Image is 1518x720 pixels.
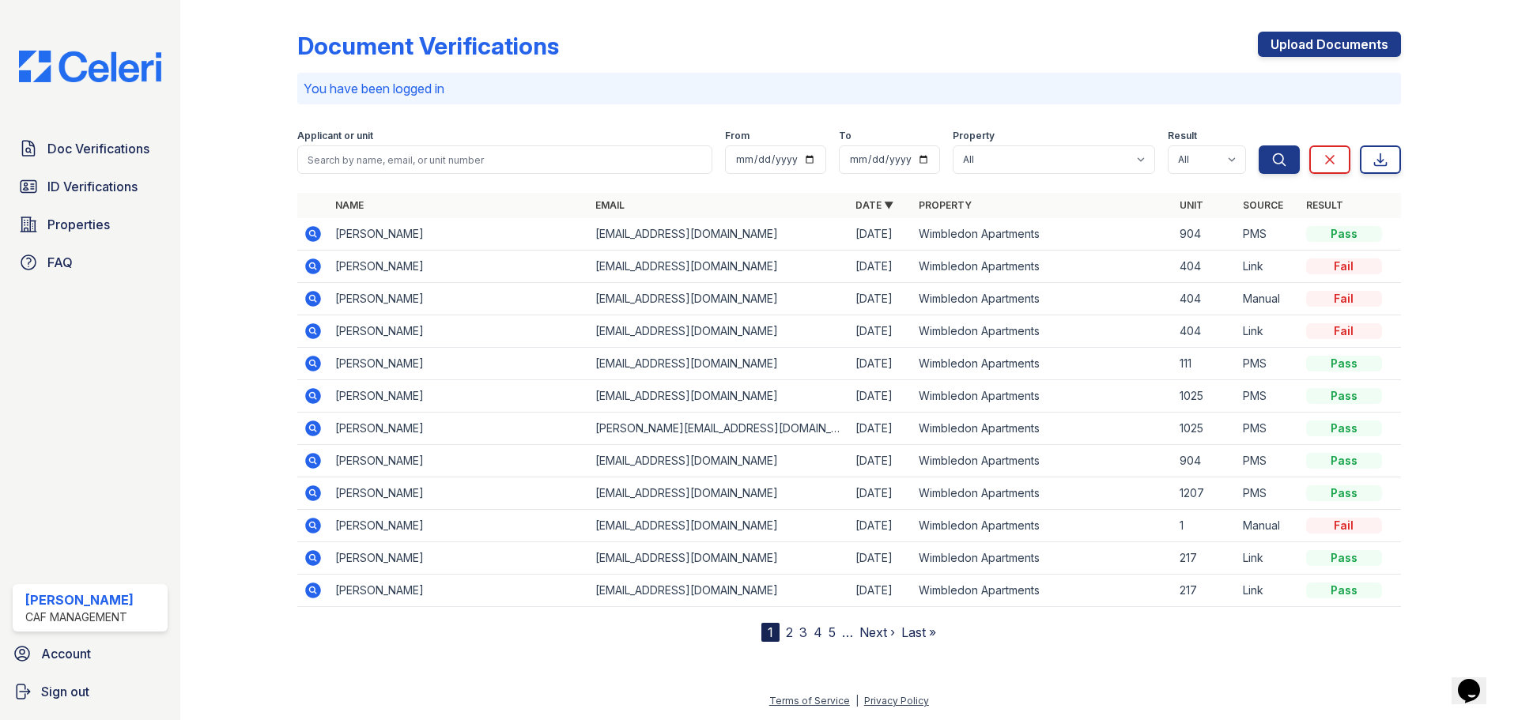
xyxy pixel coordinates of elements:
[589,380,849,413] td: [EMAIL_ADDRESS][DOMAIN_NAME]
[6,51,174,82] img: CE_Logo_Blue-a8612792a0a2168367f1c8372b55b34899dd931a85d93a1a3d3e32e68fde9ad4.png
[786,624,793,640] a: 2
[335,199,364,211] a: Name
[1237,477,1300,510] td: PMS
[1237,445,1300,477] td: PMS
[1306,226,1382,242] div: Pass
[849,251,912,283] td: [DATE]
[912,315,1172,348] td: Wimbledon Apartments
[329,251,589,283] td: [PERSON_NAME]
[1237,283,1300,315] td: Manual
[47,253,73,272] span: FAQ
[297,130,373,142] label: Applicant or unit
[849,348,912,380] td: [DATE]
[589,445,849,477] td: [EMAIL_ADDRESS][DOMAIN_NAME]
[1237,575,1300,607] td: Link
[329,348,589,380] td: [PERSON_NAME]
[1306,199,1343,211] a: Result
[849,380,912,413] td: [DATE]
[329,510,589,542] td: [PERSON_NAME]
[1173,477,1237,510] td: 1207
[1173,315,1237,348] td: 404
[1306,485,1382,501] div: Pass
[761,623,780,642] div: 1
[41,682,89,701] span: Sign out
[912,477,1172,510] td: Wimbledon Apartments
[849,477,912,510] td: [DATE]
[13,247,168,278] a: FAQ
[912,510,1172,542] td: Wimbledon Apartments
[1306,582,1382,598] div: Pass
[589,218,849,251] td: [EMAIL_ADDRESS][DOMAIN_NAME]
[769,695,850,707] a: Terms of Service
[849,575,912,607] td: [DATE]
[1180,199,1203,211] a: Unit
[953,130,995,142] label: Property
[589,542,849,575] td: [EMAIL_ADDRESS][DOMAIN_NAME]
[855,199,893,211] a: Date ▼
[1237,380,1300,413] td: PMS
[1237,251,1300,283] td: Link
[1173,445,1237,477] td: 904
[1173,542,1237,575] td: 217
[1237,542,1300,575] td: Link
[912,575,1172,607] td: Wimbledon Apartments
[329,283,589,315] td: [PERSON_NAME]
[6,676,174,707] a: Sign out
[1258,32,1401,57] a: Upload Documents
[1306,323,1382,339] div: Fail
[1452,657,1502,704] iframe: chat widget
[589,510,849,542] td: [EMAIL_ADDRESS][DOMAIN_NAME]
[859,624,895,640] a: Next ›
[329,218,589,251] td: [PERSON_NAME]
[47,139,149,158] span: Doc Verifications
[589,413,849,445] td: [PERSON_NAME][EMAIL_ADDRESS][DOMAIN_NAME]
[842,623,853,642] span: …
[6,638,174,669] a: Account
[901,624,936,640] a: Last »
[1306,258,1382,274] div: Fail
[849,510,912,542] td: [DATE]
[849,413,912,445] td: [DATE]
[1173,251,1237,283] td: 404
[912,380,1172,413] td: Wimbledon Apartments
[1237,348,1300,380] td: PMS
[329,575,589,607] td: [PERSON_NAME]
[329,315,589,348] td: [PERSON_NAME]
[47,215,110,234] span: Properties
[1237,315,1300,348] td: Link
[1168,130,1197,142] label: Result
[589,315,849,348] td: [EMAIL_ADDRESS][DOMAIN_NAME]
[1306,518,1382,533] div: Fail
[912,413,1172,445] td: Wimbledon Apartments
[839,130,852,142] label: To
[589,348,849,380] td: [EMAIL_ADDRESS][DOMAIN_NAME]
[912,251,1172,283] td: Wimbledon Apartments
[1173,283,1237,315] td: 404
[919,199,972,211] a: Property
[297,145,712,174] input: Search by name, email, or unit number
[13,209,168,240] a: Properties
[849,283,912,315] td: [DATE]
[799,624,807,640] a: 3
[855,695,859,707] div: |
[912,348,1172,380] td: Wimbledon Apartments
[589,251,849,283] td: [EMAIL_ADDRESS][DOMAIN_NAME]
[1237,510,1300,542] td: Manual
[849,218,912,251] td: [DATE]
[41,644,91,663] span: Account
[1237,413,1300,445] td: PMS
[849,542,912,575] td: [DATE]
[725,130,750,142] label: From
[1306,420,1382,436] div: Pass
[1243,199,1283,211] a: Source
[589,283,849,315] td: [EMAIL_ADDRESS][DOMAIN_NAME]
[1237,218,1300,251] td: PMS
[829,624,836,640] a: 5
[25,609,134,625] div: CAF Management
[849,315,912,348] td: [DATE]
[912,218,1172,251] td: Wimbledon Apartments
[589,477,849,510] td: [EMAIL_ADDRESS][DOMAIN_NAME]
[297,32,559,60] div: Document Verifications
[25,590,134,609] div: [PERSON_NAME]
